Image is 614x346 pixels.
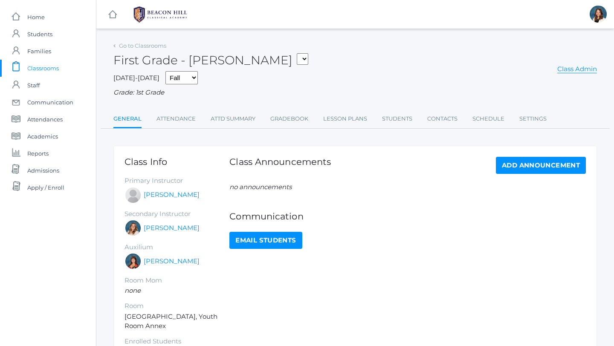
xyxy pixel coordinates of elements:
h1: Class Announcements [229,157,331,172]
a: Go to Classrooms [119,42,166,49]
a: Lesson Plans [323,110,367,127]
a: [PERSON_NAME] [144,223,200,233]
em: none [125,286,141,294]
div: Jaimie Watson [125,187,142,204]
a: Email Students [229,232,302,249]
span: Apply / Enroll [27,179,64,196]
a: Contacts [427,110,458,127]
span: Reports [27,145,49,162]
h5: Auxilium [125,244,229,251]
span: [DATE]-[DATE] [113,74,159,82]
a: [PERSON_NAME] [144,257,200,266]
h1: Communication [229,211,586,221]
span: Classrooms [27,60,59,77]
h5: Room Mom [125,277,229,284]
span: Home [27,9,45,26]
div: Grade: 1st Grade [113,88,597,98]
a: Class Admin [557,65,597,73]
div: Teresa Deutsch [590,6,607,23]
a: General [113,110,142,129]
span: Families [27,43,51,60]
h5: Secondary Instructor [125,210,229,218]
a: Add Announcement [496,157,586,174]
h1: Class Info [125,157,229,167]
div: Heather Wallock [125,253,142,270]
h2: First Grade - [PERSON_NAME] [113,54,308,67]
h5: Primary Instructor [125,177,229,185]
span: Academics [27,128,58,145]
a: Gradebook [270,110,308,127]
span: Communication [27,94,73,111]
span: Students [27,26,52,43]
em: no announcements [229,183,292,191]
span: Attendances [27,111,63,128]
a: Schedule [472,110,504,127]
a: Attendance [156,110,196,127]
h5: Room [125,303,229,310]
h5: Enrolled Students [125,338,229,345]
a: [PERSON_NAME] [144,190,200,200]
a: Students [382,110,412,127]
div: Liv Barber [125,219,142,236]
img: BHCALogos-05-308ed15e86a5a0abce9b8dd61676a3503ac9727e845dece92d48e8588c001991.png [128,4,192,25]
span: Admissions [27,162,59,179]
span: Staff [27,77,40,94]
a: Attd Summary [211,110,255,127]
a: Settings [519,110,547,127]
